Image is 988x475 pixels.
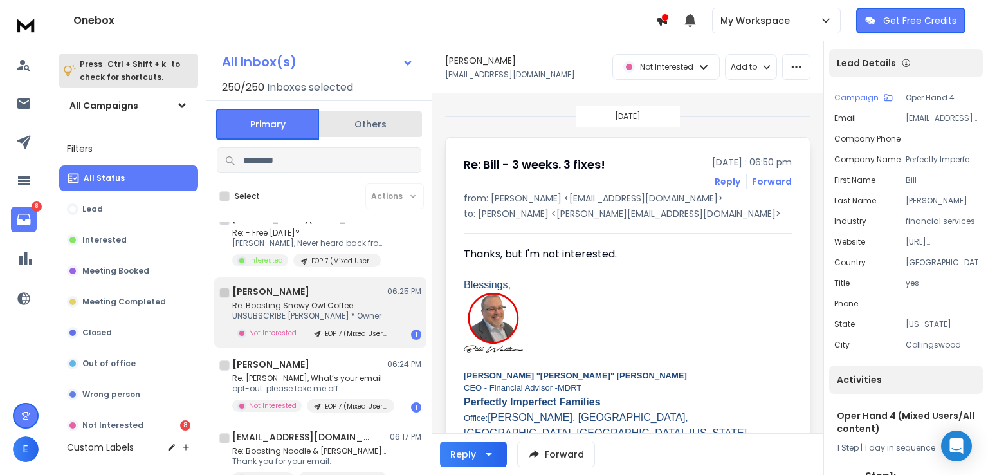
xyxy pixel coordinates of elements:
p: Add to [731,62,757,72]
a: 8 [11,207,37,232]
p: [EMAIL_ADDRESS][DOMAIN_NAME] [445,70,575,80]
button: E [13,436,39,462]
p: Last Name [834,196,876,206]
p: State [834,319,855,330]
b: Perfectly Imperfect Families [464,396,601,407]
p: EOP 7 (Mixed Users and Lists) [325,329,387,339]
h1: All Campaigns [69,99,138,112]
p: [DATE] : 06:50 pm [712,156,792,169]
h1: Onebox [73,13,655,28]
p: financial services [906,216,978,227]
p: Re: - Free [DATE]? [232,228,387,238]
font: Blessings, [464,279,511,290]
h1: Re: Bill - 3 weeks. 3 fixes! [464,156,605,174]
p: Not Interested [82,420,143,431]
h3: Custom Labels [67,441,134,454]
p: [EMAIL_ADDRESS][DOMAIN_NAME] [906,113,978,124]
button: Reply [440,442,507,467]
button: Meeting Completed [59,289,198,315]
button: Not Interested8 [59,413,198,438]
b: [PERSON_NAME] "[PERSON_NAME]" [PERSON_NAME] [464,371,687,380]
p: Company Phone [834,134,901,144]
p: Not Interested [249,401,297,411]
p: Thank you for your email. [232,456,387,467]
p: Not Interested [640,62,693,72]
p: Closed [82,328,112,338]
span: 1 Step [837,442,859,453]
button: Wrong person [59,382,198,407]
p: Email [834,113,856,124]
button: Primary [216,109,319,140]
p: Interested [82,235,127,245]
p: [DATE] [615,111,641,122]
button: Out of office [59,351,198,377]
p: [PERSON_NAME] [906,196,978,206]
p: Company Name [834,154,901,165]
font: [PERSON_NAME], [GEOGRAPHIC_DATA], [GEOGRAPHIC_DATA], [GEOGRAPHIC_DATA], [US_STATE] [464,412,747,438]
h1: Oper Hand 4 (Mixed Users/All content) [837,409,975,435]
button: All Inbox(s) [212,49,424,75]
span: MDRT [558,383,581,393]
p: Oper Hand 4 (Mixed Users/All content) [906,93,978,103]
h3: Inboxes selected [267,80,353,95]
div: | [837,443,975,453]
p: [PERSON_NAME], Never heard back from you, [232,238,387,248]
p: Not Interested [249,328,297,338]
h1: [PERSON_NAME] [232,358,309,371]
button: Lead [59,196,198,222]
button: Forward [517,442,595,467]
p: Bill [906,175,978,185]
h1: [EMAIL_ADDRESS][DOMAIN_NAME] [232,431,374,443]
p: [GEOGRAPHIC_DATA] [906,257,978,268]
p: website [834,237,865,247]
p: title [834,278,850,288]
p: City [834,340,850,350]
p: Re: Boosting Snowy Owl Coffee [232,301,387,311]
button: Closed [59,320,198,346]
label: Select [235,191,260,201]
p: Interested [249,256,283,265]
p: Meeting Completed [82,297,166,307]
p: EOP 7 (Mixed Users and Lists) [325,402,387,411]
h1: [PERSON_NAME] [445,54,516,67]
img: logo [13,13,39,37]
span: Office: [464,413,488,423]
p: yes [906,278,978,288]
p: Out of office [82,359,136,369]
img: AIorK4x8xorGml-52AEv9bpZ6u_ekI_x553Bjq1r-jvr0gyGaa3WUAKfqHFK25Nwicz6almqA9UD3emdaIAR [464,293,523,354]
p: Collingswood [906,340,978,350]
p: Meeting Booked [82,266,149,276]
div: Reply [450,448,476,461]
button: Meeting Booked [59,258,198,284]
p: 06:17 PM [390,432,421,442]
p: Perfectly Imperfect Families [906,154,978,165]
p: UNSUBSCRIBE [PERSON_NAME] * Owner [232,311,387,321]
p: Country [834,257,866,268]
p: [US_STATE] [906,319,978,330]
button: Get Free Credits [856,8,965,33]
p: All Status [84,173,125,183]
span: 250 / 250 [222,80,264,95]
button: All Campaigns [59,93,198,118]
button: Interested [59,227,198,253]
p: My Workspace [720,14,795,27]
p: 06:25 PM [387,286,421,297]
p: Re: [PERSON_NAME], What’s your email [232,373,387,384]
div: 1 [411,330,421,340]
button: Campaign [834,93,893,103]
p: Phone [834,299,858,309]
div: Open Intercom Messenger [941,431,972,461]
div: 1 [411,402,421,413]
div: Forward [752,175,792,188]
span: Ctrl + Shift + k [105,57,168,71]
p: Re: Boosting Noodle & [PERSON_NAME]'s [232,446,387,456]
p: 06:24 PM [387,359,421,369]
p: Industry [834,216,866,227]
p: opt-out. please take me off [232,384,387,394]
p: [URL][DOMAIN_NAME] [906,237,978,247]
p: from: [PERSON_NAME] <[EMAIL_ADDRESS][DOMAIN_NAME]> [464,192,792,205]
h1: All Inbox(s) [222,55,297,68]
p: Lead [82,204,103,214]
